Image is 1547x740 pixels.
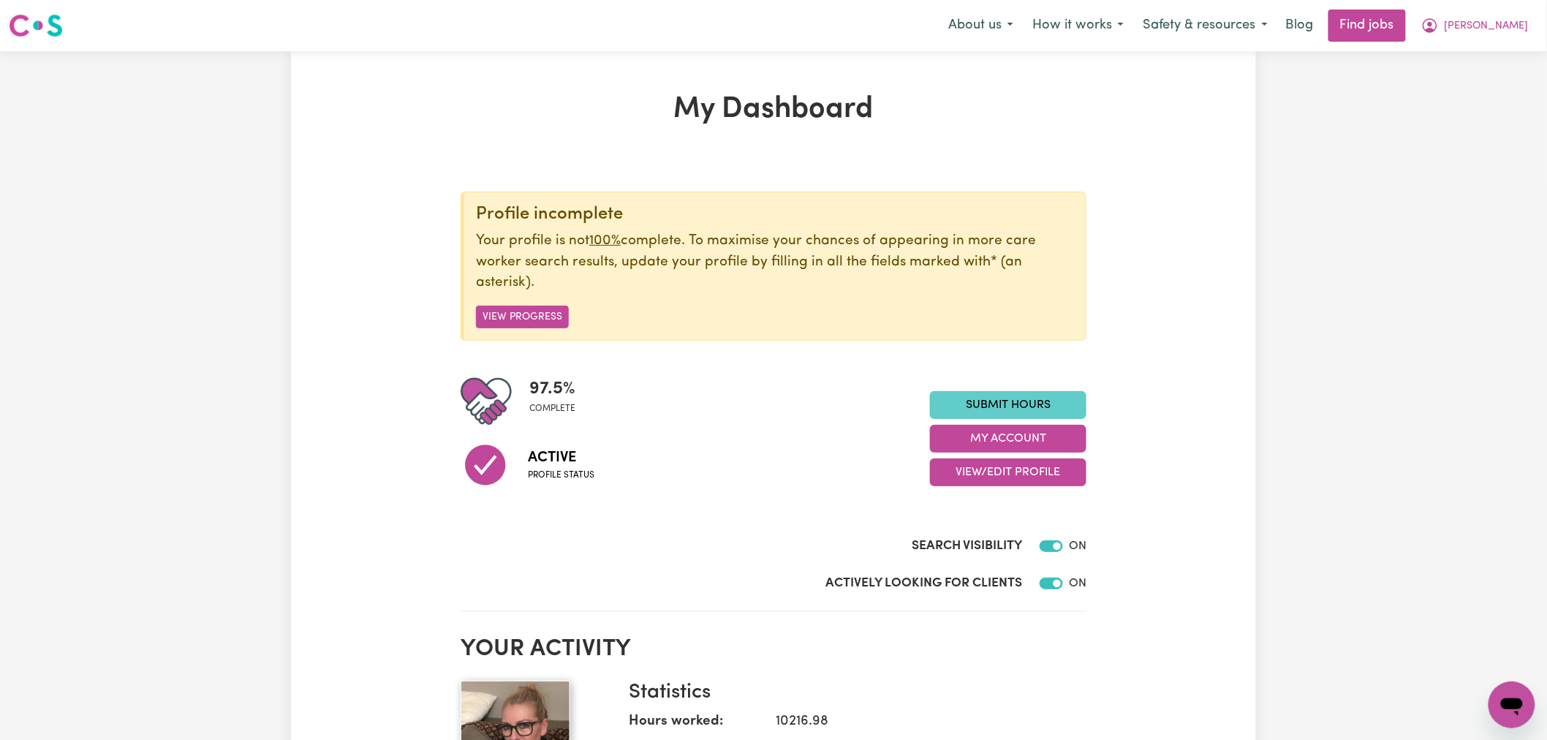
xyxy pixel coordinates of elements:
[476,231,1074,294] p: Your profile is not complete. To maximise your chances of appearing in more care worker search re...
[1069,578,1086,589] span: ON
[589,234,621,248] u: 100%
[1133,10,1277,41] button: Safety & resources
[1412,10,1538,41] button: My Account
[629,681,1075,706] h3: Statistics
[1489,682,1535,728] iframe: Button to launch messaging window
[1328,10,1406,42] a: Find jobs
[939,10,1023,41] button: About us
[461,92,1086,127] h1: My Dashboard
[930,391,1086,419] a: Submit Hours
[476,204,1074,225] div: Profile incomplete
[930,458,1086,486] button: View/Edit Profile
[1445,18,1529,34] span: [PERSON_NAME]
[461,635,1086,663] h2: Your activity
[930,425,1086,453] button: My Account
[528,469,594,482] span: Profile status
[529,376,587,427] div: Profile completeness: 97.5%
[9,12,63,39] img: Careseekers logo
[764,711,1075,733] dd: 10216.98
[529,376,575,402] span: 97.5 %
[912,537,1022,556] label: Search Visibility
[825,574,1022,593] label: Actively Looking for Clients
[528,447,594,469] span: Active
[1023,10,1133,41] button: How it works
[1069,540,1086,552] span: ON
[1277,10,1323,42] a: Blog
[629,711,764,739] dt: Hours worked:
[529,402,575,415] span: complete
[9,9,63,42] a: Careseekers logo
[476,306,569,328] button: View Progress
